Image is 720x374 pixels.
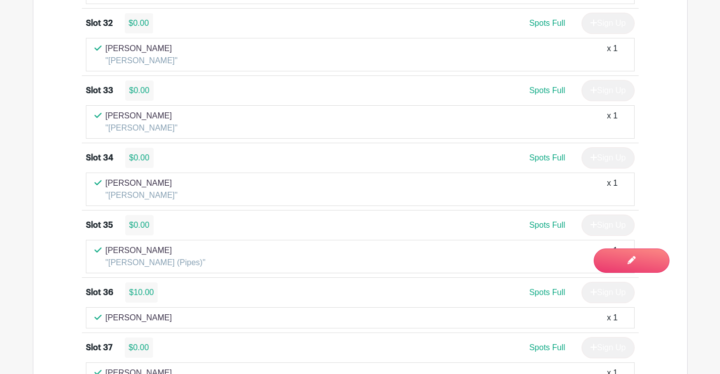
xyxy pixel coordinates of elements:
div: x 1 [607,312,617,324]
span: Spots Full [529,153,565,162]
p: "[PERSON_NAME]" [106,55,178,67]
div: Slot 34 [86,152,113,164]
div: $0.00 [125,148,154,168]
span: Spots Full [529,343,565,352]
span: Spots Full [529,86,565,95]
div: x 1 [607,43,617,67]
p: [PERSON_NAME] [106,110,178,122]
span: Spots Full [529,221,565,229]
div: x 1 [607,244,617,269]
p: "[PERSON_NAME]" [106,189,178,201]
div: $0.00 [125,13,153,33]
div: Slot 33 [86,85,113,97]
span: Spots Full [529,288,565,297]
div: x 1 [607,177,617,201]
div: Slot 37 [86,342,113,354]
div: Slot 32 [86,17,113,29]
p: [PERSON_NAME] [106,177,178,189]
div: $10.00 [125,282,158,303]
div: $0.00 [125,215,154,235]
p: [PERSON_NAME] [106,43,178,55]
p: "[PERSON_NAME]" [106,122,178,134]
div: Slot 36 [86,286,113,299]
p: [PERSON_NAME] [106,312,172,324]
p: "[PERSON_NAME] (Pipes)" [106,257,206,269]
span: Spots Full [529,19,565,27]
div: Slot 35 [86,219,113,231]
div: x 1 [607,110,617,134]
div: $0.00 [125,338,153,358]
div: $0.00 [125,80,154,101]
p: [PERSON_NAME] [106,244,206,257]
